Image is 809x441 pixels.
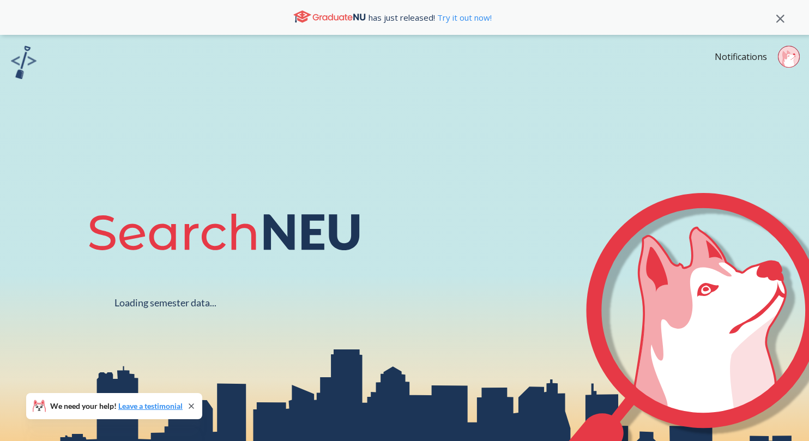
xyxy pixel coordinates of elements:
[50,402,183,410] span: We need your help!
[435,12,492,23] a: Try it out now!
[369,11,492,23] span: has just released!
[715,51,767,63] a: Notifications
[11,46,37,82] a: sandbox logo
[114,297,216,309] div: Loading semester data...
[118,401,183,410] a: Leave a testimonial
[11,46,37,79] img: sandbox logo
